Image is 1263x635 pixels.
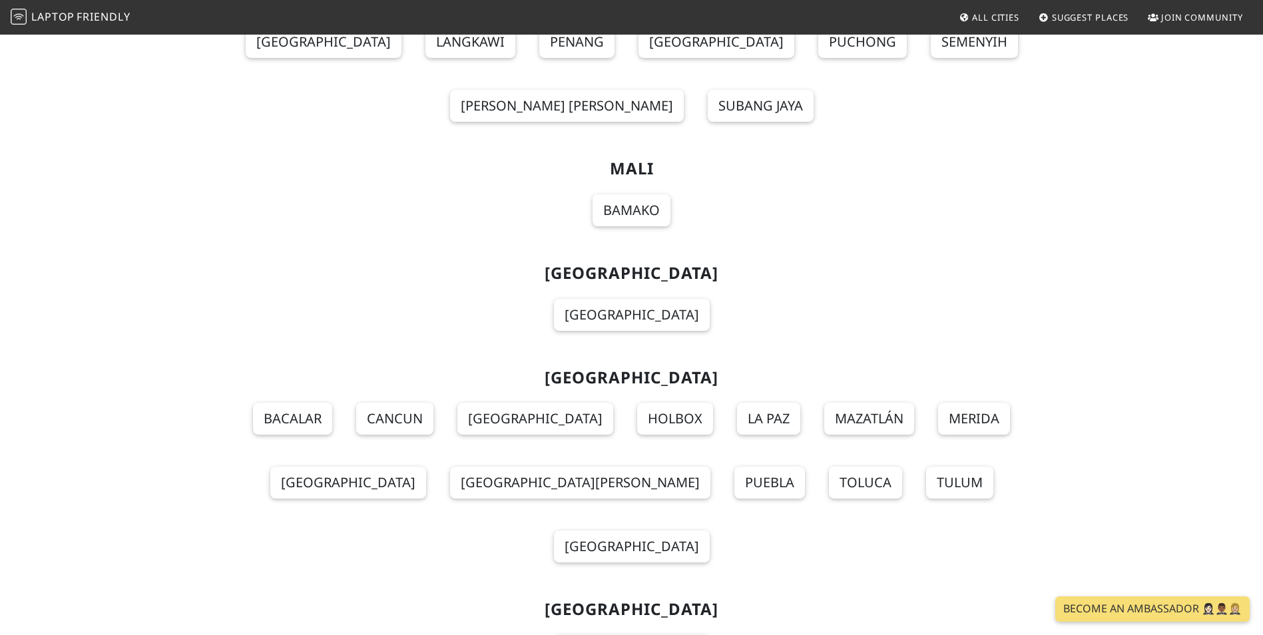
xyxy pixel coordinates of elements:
h2: Mali [200,159,1063,178]
a: Penang [539,26,615,58]
h2: [GEOGRAPHIC_DATA] [200,600,1063,619]
a: [GEOGRAPHIC_DATA] [270,467,426,499]
a: Toluca [829,467,902,499]
a: [GEOGRAPHIC_DATA] [457,403,613,435]
a: [PERSON_NAME] [PERSON_NAME] [450,90,684,122]
a: [GEOGRAPHIC_DATA] [554,299,710,331]
span: Join Community [1161,11,1243,23]
a: Mazatlán [824,403,914,435]
a: Merida [938,403,1010,435]
a: LaptopFriendly LaptopFriendly [11,6,130,29]
h2: [GEOGRAPHIC_DATA] [200,368,1063,387]
a: Puchong [818,26,907,58]
a: Puebla [734,467,805,499]
a: [GEOGRAPHIC_DATA] [638,26,794,58]
span: Laptop [31,9,75,24]
a: La Paz [737,403,800,435]
a: Join Community [1142,5,1248,29]
a: Semenyih [931,26,1018,58]
a: Langkawi [425,26,515,58]
a: [GEOGRAPHIC_DATA][PERSON_NAME] [450,467,710,499]
a: [GEOGRAPHIC_DATA] [554,530,710,562]
span: All Cities [972,11,1019,23]
span: Friendly [77,9,130,24]
a: Bamako [593,194,670,226]
h2: [GEOGRAPHIC_DATA] [200,264,1063,283]
a: Holbox [637,403,713,435]
a: Cancun [356,403,433,435]
a: Tulum [926,467,993,499]
span: Suggest Places [1052,11,1129,23]
img: LaptopFriendly [11,9,27,25]
a: Bacalar [253,403,332,435]
a: [GEOGRAPHIC_DATA] [246,26,401,58]
a: Subang Jaya [708,90,814,122]
a: Suggest Places [1033,5,1135,29]
a: All Cities [953,5,1025,29]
